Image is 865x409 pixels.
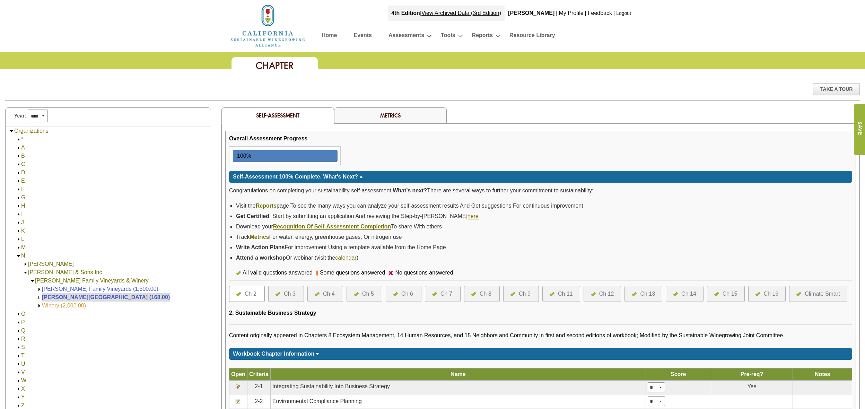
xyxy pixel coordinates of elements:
div: | [555,6,558,21]
div: Ch 6 [401,290,413,298]
div: Overall Assessment Progress [229,134,307,143]
img: icon-all-questions-answered.png [510,292,515,296]
td: Yes [711,381,793,394]
img: icon-all-questions-answered.png [471,292,476,296]
img: logo_cswa2x.png [230,3,306,48]
div: | [584,6,587,21]
img: icon-some-questions-answered.png [316,270,318,276]
a: Organizations [14,128,49,134]
img: Expand I [16,212,21,217]
img: Expand Navone Vineyards [23,262,28,267]
li: . Start by submitting an application And reviewing the Step-by-[PERSON_NAME] [236,211,852,221]
a: Home [230,22,306,28]
a: Climate Smart [796,290,840,298]
a: Metrics [250,234,269,240]
img: icon-all-questions-answered.png [673,292,678,296]
img: icon-all-questions-answered.png [632,292,637,296]
img: Expand Q [16,328,21,333]
li: Visit the page To see the many ways you can analyze your self-assessment results And Get suggesti... [236,201,852,211]
a: X [21,386,25,392]
div: Climate Smart [805,290,840,298]
img: Expand C [16,162,21,167]
div: Take A Tour [813,83,860,95]
a: W [21,377,26,383]
div: All valid questions answered [241,269,316,277]
a: Z [21,402,25,408]
img: Expand Z [16,403,21,408]
a: Ch 3 [276,290,297,298]
span: 2. Sustainable Business Strategy [229,310,316,316]
img: icon-all-questions-answered.png [315,292,320,296]
a: S [21,344,25,350]
a: Ch 4 [315,290,336,298]
a: Events [353,31,372,43]
th: Score [646,368,711,381]
div: Click for more or less content [229,348,852,360]
a: Logout [616,10,631,16]
a: M [21,244,26,250]
div: | [613,6,615,21]
div: | [388,6,505,21]
input: Submit [854,104,865,155]
a: U [21,361,25,367]
img: icon-all-questions-answered.png [714,292,719,296]
a: D [21,169,25,175]
a: Ch 5 [354,290,375,298]
img: Expand Y [16,395,21,400]
a: R [21,336,25,342]
a: Assessments [388,31,424,43]
img: Expand U [16,362,21,367]
th: Open [229,368,247,381]
strong: What’s next? [393,188,427,193]
span: Chapter [256,60,294,72]
img: Expand Nelson Family Vineyards (1,500.00) [37,287,42,292]
div: Ch 15 [723,290,737,298]
li: Track For water, energy, greenhouse gases, Or nitrogen use [236,232,852,242]
span: Workbook Chapter Information [233,351,314,357]
div: Ch 8 [480,290,491,298]
img: Expand F [16,187,21,192]
img: Expand L [16,237,21,242]
div: Ch 11 [558,290,573,298]
a: calendar [335,255,356,261]
strong: Get Certified [236,213,269,219]
div: Click for more or less content [229,171,852,183]
a: O [21,311,25,317]
img: Expand G [16,195,21,200]
a: Tools [441,31,455,43]
div: Ch 12 [599,290,614,298]
a: J [21,219,24,225]
span: Self-Assessment 100% Complete. What's Next? [233,174,358,180]
img: sort_arrow_up.gif [359,176,363,178]
a: Recognition Of Self-Assessment Completion [273,224,391,230]
img: icon-all-questions-answered.png [755,292,760,296]
img: Expand V [16,370,21,375]
img: Expand K [16,228,21,234]
a: here [468,213,479,219]
img: icon-all-questions-answered.png [796,292,801,296]
div: Ch 5 [362,290,374,298]
a: Q [21,328,25,333]
a: [PERSON_NAME] [28,261,74,267]
a: Ch 15 [714,290,737,298]
a: Ch 7 [432,290,453,298]
td: Environmental Compliance Planning [270,394,646,408]
a: B [21,153,25,159]
a: A [21,145,25,150]
img: sort_arrow_down.gif [316,353,319,355]
img: icon-no-questions-answered.png [388,271,393,275]
div: Ch 7 [440,290,452,298]
strong: Write Action Plans [236,244,285,250]
a: Ch 6 [393,290,414,298]
div: Ch 16 [764,290,779,298]
span: Self-Assessment [256,112,299,119]
img: icon-all-questions-answered.png [550,292,554,296]
div: Some questions answered [318,269,389,277]
span: Content originally appeared in Chapters 8 Ecosystem Management, 14 Human Resources, and 15 Neighb... [229,332,783,338]
a: T [21,353,25,358]
a: C [21,161,25,167]
a: Ch 16 [755,290,779,298]
a: Ch 13 [632,290,655,298]
a: I [21,211,23,217]
li: Download your To share With others [236,221,852,232]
